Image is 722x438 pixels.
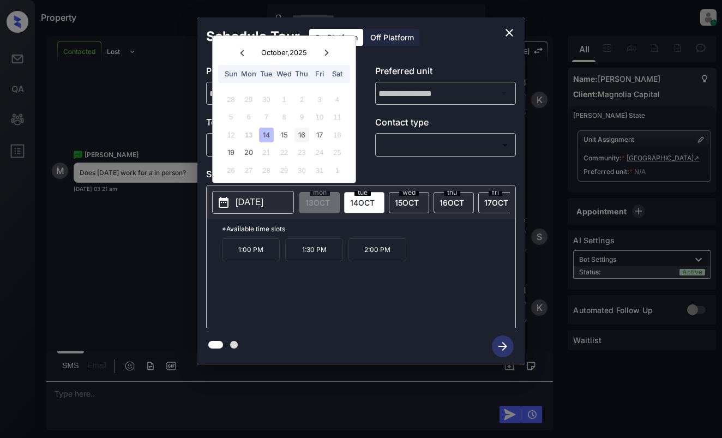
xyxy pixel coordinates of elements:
[312,92,327,107] div: Not available Friday, October 3rd, 2025
[330,67,345,81] div: Sat
[312,110,327,124] div: Not available Friday, October 10th, 2025
[259,110,274,124] div: Not available Tuesday, October 7th, 2025
[276,92,291,107] div: Not available Wednesday, October 1st, 2025
[224,145,238,160] div: Choose Sunday, October 19th, 2025
[241,92,256,107] div: Not available Monday, September 29th, 2025
[484,198,508,207] span: 17 OCT
[330,163,345,178] div: Not available Saturday, November 1st, 2025
[440,198,464,207] span: 16 OCT
[399,189,419,196] span: wed
[276,163,291,178] div: Not available Wednesday, October 29th, 2025
[344,192,384,213] div: date-select
[276,67,291,81] div: Wed
[222,219,515,238] p: *Available time slots
[330,128,345,142] div: Not available Saturday, October 18th, 2025
[294,92,309,107] div: Not available Thursday, October 2nd, 2025
[212,191,294,214] button: [DATE]
[330,110,345,124] div: Not available Saturday, October 11th, 2025
[312,145,327,160] div: Not available Friday, October 24th, 2025
[224,67,238,81] div: Sun
[375,116,516,133] p: Contact type
[294,163,309,178] div: Not available Thursday, October 30th, 2025
[224,163,238,178] div: Not available Sunday, October 26th, 2025
[375,64,516,82] p: Preferred unit
[209,136,345,154] div: In Person
[241,110,256,124] div: Not available Monday, October 6th, 2025
[294,67,309,81] div: Thu
[259,163,274,178] div: Not available Tuesday, October 28th, 2025
[236,196,263,209] p: [DATE]
[216,91,352,179] div: month 2025-10
[309,29,363,46] div: On Platform
[350,198,375,207] span: 14 OCT
[312,128,327,142] div: Choose Friday, October 17th, 2025
[276,145,291,160] div: Not available Wednesday, October 22nd, 2025
[434,192,474,213] div: date-select
[276,128,291,142] div: Choose Wednesday, October 15th, 2025
[330,92,345,107] div: Not available Saturday, October 4th, 2025
[489,189,502,196] span: fri
[222,238,280,261] p: 1:00 PM
[241,67,256,81] div: Mon
[206,116,347,133] p: Tour type
[330,145,345,160] div: Not available Saturday, October 25th, 2025
[444,189,460,196] span: thu
[294,145,309,160] div: Not available Thursday, October 23rd, 2025
[259,67,274,81] div: Tue
[259,92,274,107] div: Not available Tuesday, September 30th, 2025
[241,145,256,160] div: Choose Monday, October 20th, 2025
[395,198,419,207] span: 15 OCT
[261,49,307,57] div: October , 2025
[224,92,238,107] div: Not available Sunday, September 28th, 2025
[478,192,519,213] div: date-select
[259,128,274,142] div: Choose Tuesday, October 14th, 2025
[206,167,516,185] p: Select slot
[389,192,429,213] div: date-select
[224,110,238,124] div: Not available Sunday, October 5th, 2025
[354,189,371,196] span: tue
[241,128,256,142] div: Not available Monday, October 13th, 2025
[276,110,291,124] div: Not available Wednesday, October 8th, 2025
[241,163,256,178] div: Not available Monday, October 27th, 2025
[312,163,327,178] div: Not available Friday, October 31st, 2025
[197,17,309,56] h2: Schedule Tour
[294,128,309,142] div: Choose Thursday, October 16th, 2025
[365,29,419,46] div: Off Platform
[206,64,347,82] p: Preferred community
[498,22,520,44] button: close
[312,67,327,81] div: Fri
[348,238,406,261] p: 2:00 PM
[285,238,343,261] p: 1:30 PM
[294,110,309,124] div: Not available Thursday, October 9th, 2025
[259,145,274,160] div: Not available Tuesday, October 21st, 2025
[224,128,238,142] div: Not available Sunday, October 12th, 2025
